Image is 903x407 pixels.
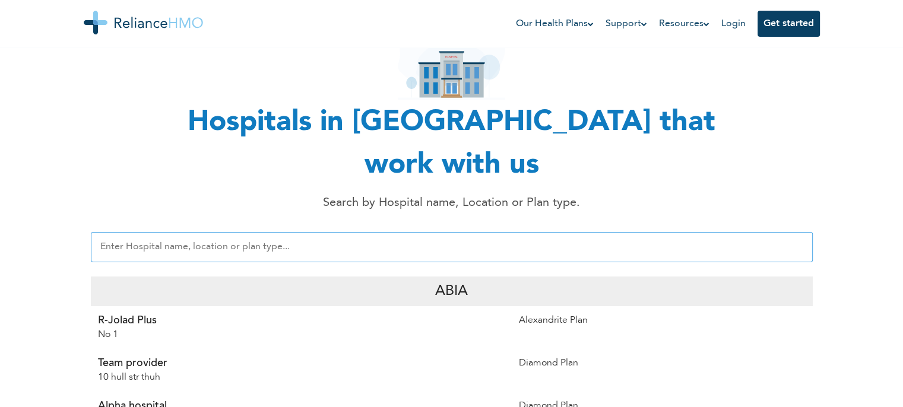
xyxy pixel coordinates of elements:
[98,327,505,342] p: No 1
[84,11,203,34] img: Reliance HMO's Logo
[721,19,746,28] a: Login
[98,370,505,384] p: 10 hull str thuh
[659,17,709,31] a: Resources
[398,11,505,100] img: hospital_icon.svg
[516,17,594,31] a: Our Health Plans
[155,101,749,187] h1: Hospitals in [GEOGRAPHIC_DATA] that work with us
[98,313,505,327] p: R-Jolad Plus
[185,194,719,212] p: Search by Hospital name, Location or Plan type.
[519,356,806,370] p: Diamond Plan
[98,356,505,370] p: Team provider
[519,313,806,327] p: Alexandrite Plan
[758,11,820,37] button: Get started
[435,281,468,302] p: Abia
[606,17,647,31] a: Support
[91,232,813,262] input: Enter Hospital name, location or plan type...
